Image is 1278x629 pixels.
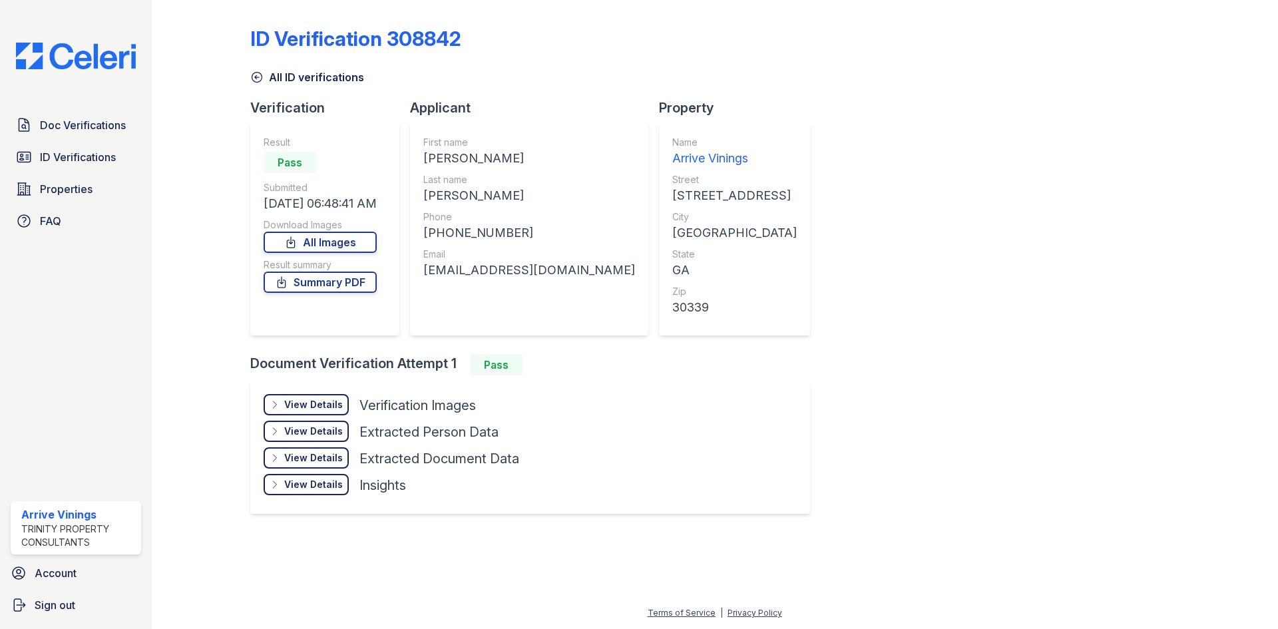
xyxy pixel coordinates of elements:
[284,425,343,438] div: View Details
[250,69,364,85] a: All ID verifications
[264,194,377,213] div: [DATE] 06:48:41 AM
[672,210,797,224] div: City
[359,423,499,441] div: Extracted Person Data
[423,224,635,242] div: [PHONE_NUMBER]
[40,149,116,165] span: ID Verifications
[672,136,797,149] div: Name
[250,27,461,51] div: ID Verification 308842
[672,224,797,242] div: [GEOGRAPHIC_DATA]
[672,298,797,317] div: 30339
[728,608,782,618] a: Privacy Policy
[659,99,821,117] div: Property
[423,136,635,149] div: First name
[11,208,141,234] a: FAQ
[35,565,77,581] span: Account
[423,261,635,280] div: [EMAIL_ADDRESS][DOMAIN_NAME]
[423,186,635,205] div: [PERSON_NAME]
[11,144,141,170] a: ID Verifications
[423,248,635,261] div: Email
[5,43,146,69] img: CE_Logo_Blue-a8612792a0a2168367f1c8372b55b34899dd931a85d93a1a3d3e32e68fde9ad4.png
[264,258,377,272] div: Result summary
[359,396,476,415] div: Verification Images
[264,272,377,293] a: Summary PDF
[264,181,377,194] div: Submitted
[250,354,821,375] div: Document Verification Attempt 1
[5,560,146,586] a: Account
[672,248,797,261] div: State
[264,232,377,253] a: All Images
[5,592,146,618] a: Sign out
[250,99,410,117] div: Verification
[264,136,377,149] div: Result
[720,608,723,618] div: |
[40,213,61,229] span: FAQ
[672,261,797,280] div: GA
[470,354,523,375] div: Pass
[284,478,343,491] div: View Details
[21,507,136,523] div: Arrive Vinings
[359,449,519,468] div: Extracted Document Data
[359,476,406,495] div: Insights
[672,173,797,186] div: Street
[672,149,797,168] div: Arrive Vinings
[35,597,75,613] span: Sign out
[672,186,797,205] div: [STREET_ADDRESS]
[410,99,659,117] div: Applicant
[423,149,635,168] div: [PERSON_NAME]
[648,608,716,618] a: Terms of Service
[423,173,635,186] div: Last name
[284,398,343,411] div: View Details
[264,152,317,173] div: Pass
[11,176,141,202] a: Properties
[11,112,141,138] a: Doc Verifications
[672,285,797,298] div: Zip
[284,451,343,465] div: View Details
[40,117,126,133] span: Doc Verifications
[40,181,93,197] span: Properties
[672,136,797,168] a: Name Arrive Vinings
[423,210,635,224] div: Phone
[264,218,377,232] div: Download Images
[21,523,136,549] div: Trinity Property Consultants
